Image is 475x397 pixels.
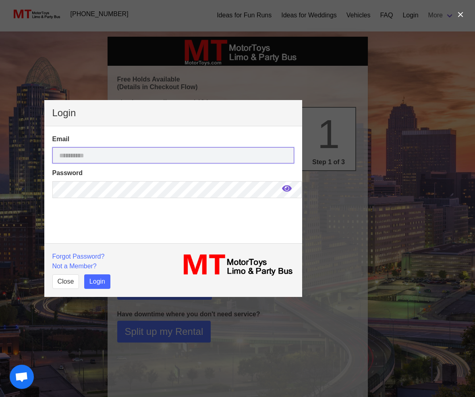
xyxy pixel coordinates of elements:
[10,365,34,389] div: Open chat
[178,252,294,278] img: MT_logo_name.png
[52,274,79,289] button: Close
[52,263,97,270] a: Not a Member?
[84,274,110,289] button: Login
[52,134,294,144] label: Email
[52,108,294,118] p: Login
[52,168,294,178] label: Password
[52,253,105,260] a: Forgot Password?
